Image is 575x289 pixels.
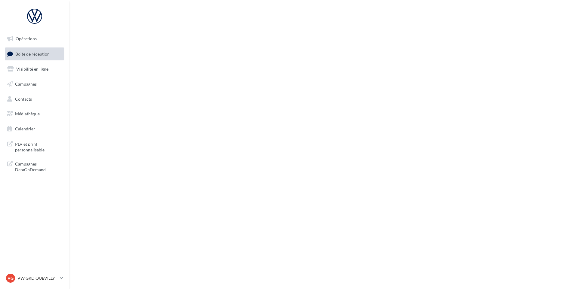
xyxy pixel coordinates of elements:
a: Boîte de réception [4,47,66,60]
span: PLV et print personnalisable [15,140,62,153]
a: Contacts [4,93,66,105]
a: Campagnes [4,78,66,90]
a: Visibilité en ligne [4,63,66,75]
a: VG VW GRD QUEVILLY [5,272,64,284]
span: Opérations [16,36,37,41]
a: PLV et print personnalisable [4,138,66,155]
span: Campagnes DataOnDemand [15,160,62,173]
span: VG [8,275,14,281]
a: Calendrier [4,123,66,135]
span: Calendrier [15,126,35,131]
p: VW GRD QUEVILLY [17,275,57,281]
span: Contacts [15,96,32,101]
a: Médiathèque [4,108,66,120]
span: Visibilité en ligne [16,66,48,71]
a: Opérations [4,32,66,45]
span: Campagnes [15,81,37,87]
span: Médiathèque [15,111,40,116]
span: Boîte de réception [15,51,50,56]
a: Campagnes DataOnDemand [4,157,66,175]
